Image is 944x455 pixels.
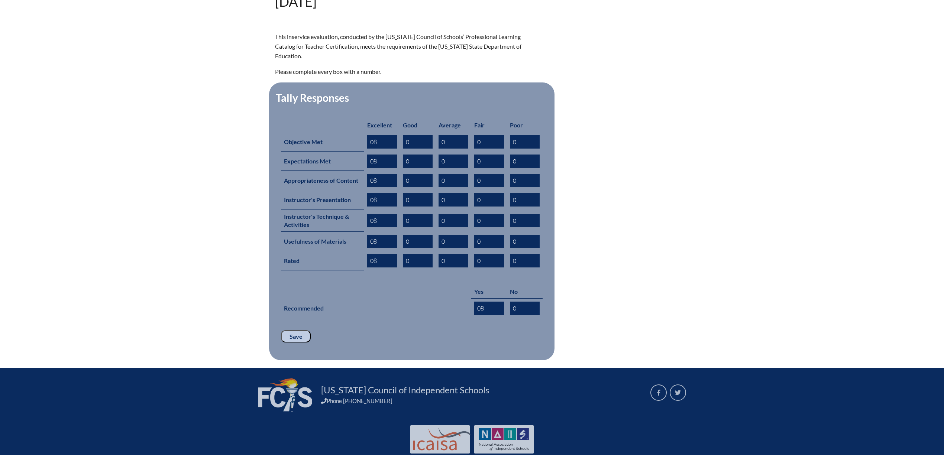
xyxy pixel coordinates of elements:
[318,384,492,396] a: [US_STATE] Council of Independent Schools
[413,428,471,451] img: Int'l Council Advancing Independent School Accreditation logo
[321,397,641,404] div: Phone [PHONE_NUMBER]
[281,190,364,209] th: Instructor's Presentation
[281,209,364,232] th: Instructor's Technique & Activities
[281,232,364,251] th: Usefulness of Materials
[281,330,311,343] input: Save
[281,152,364,171] th: Expectations Met
[281,251,364,270] th: Rated
[258,378,312,412] img: FCIS_logo_white
[275,67,537,77] p: Please complete every box with a number.
[275,91,350,104] legend: Tally Responses
[471,118,507,132] th: Fair
[507,285,543,299] th: No
[281,132,364,152] th: Objective Met
[364,118,400,132] th: Excellent
[275,32,537,61] p: This inservice evaluation, conducted by the [US_STATE] Council of Schools’ Professional Learning ...
[507,118,543,132] th: Poor
[281,171,364,190] th: Appropriateness of Content
[471,285,507,299] th: Yes
[479,428,529,451] img: NAIS Logo
[400,118,436,132] th: Good
[436,118,471,132] th: Average
[281,299,471,318] th: Recommended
